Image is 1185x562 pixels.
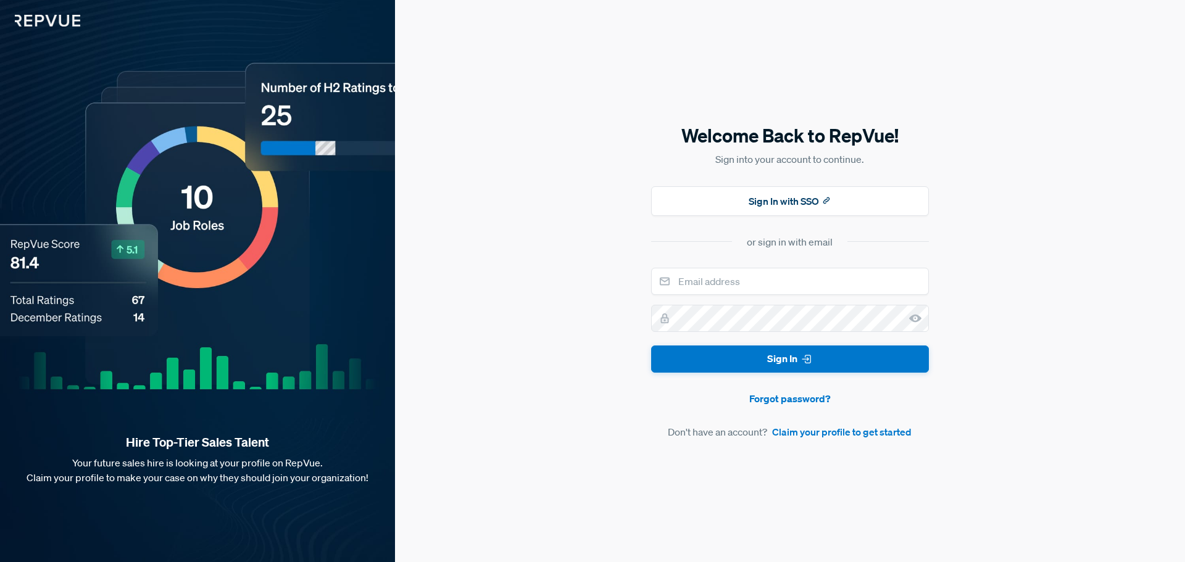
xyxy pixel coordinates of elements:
[651,345,929,373] button: Sign In
[20,434,375,450] strong: Hire Top-Tier Sales Talent
[651,391,929,406] a: Forgot password?
[651,123,929,149] h5: Welcome Back to RepVue!
[651,268,929,295] input: Email address
[651,424,929,439] article: Don't have an account?
[20,455,375,485] p: Your future sales hire is looking at your profile on RepVue. Claim your profile to make your case...
[651,186,929,216] button: Sign In with SSO
[747,234,833,249] div: or sign in with email
[772,424,912,439] a: Claim your profile to get started
[651,152,929,167] p: Sign into your account to continue.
